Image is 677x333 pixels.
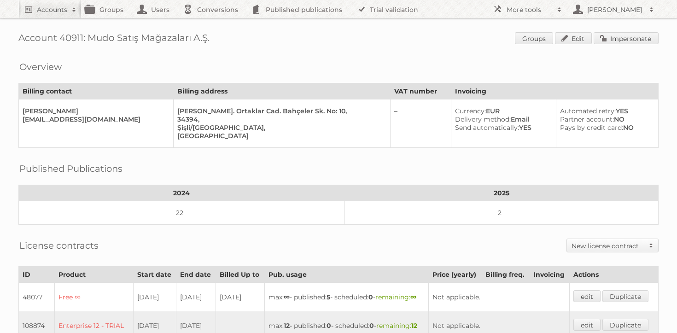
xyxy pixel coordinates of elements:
[602,290,648,302] a: Duplicate
[19,83,174,99] th: Billing contact
[327,293,330,301] strong: 5
[530,267,570,283] th: Invoicing
[560,107,616,115] span: Automated retry:
[455,115,549,123] div: Email
[455,123,519,132] span: Send automatically:
[19,239,99,252] h2: License contracts
[515,32,553,44] a: Groups
[567,239,658,252] a: New license contract
[560,115,651,123] div: NO
[177,107,383,115] div: [PERSON_NAME]. Ortaklar Cad. Bahçeler Sk. No: 10,
[177,115,383,123] div: 34394,
[455,115,511,123] span: Delivery method:
[177,123,383,132] div: Şişli/[GEOGRAPHIC_DATA],
[174,83,391,99] th: Billing address
[429,267,482,283] th: Price (yearly)
[54,267,133,283] th: Product
[216,267,265,283] th: Billed Up to
[19,267,55,283] th: ID
[344,201,658,225] td: 2
[560,123,651,132] div: NO
[177,132,383,140] div: [GEOGRAPHIC_DATA]
[570,267,659,283] th: Actions
[560,123,623,132] span: Pays by credit card:
[37,5,67,14] h2: Accounts
[455,123,549,132] div: YES
[560,115,614,123] span: Partner account:
[216,283,265,312] td: [DATE]
[133,267,176,283] th: Start date
[264,283,428,312] td: max: - published: - scheduled: -
[19,60,62,74] h2: Overview
[19,162,123,175] h2: Published Publications
[411,321,417,330] strong: 12
[23,115,166,123] div: [EMAIL_ADDRESS][DOMAIN_NAME]
[284,321,290,330] strong: 12
[327,321,331,330] strong: 0
[455,107,549,115] div: EUR
[176,283,216,312] td: [DATE]
[368,293,373,301] strong: 0
[19,283,55,312] td: 48077
[18,32,659,46] h1: Account 40911: Mudo Satış Mağazaları A.Ş.
[410,293,416,301] strong: ∞
[19,185,345,201] th: 2024
[54,283,133,312] td: Free ∞
[644,239,658,252] span: Toggle
[391,99,451,148] td: –
[19,201,345,225] td: 22
[585,5,645,14] h2: [PERSON_NAME]
[284,293,290,301] strong: ∞
[344,185,658,201] th: 2025
[572,241,644,251] h2: New license contract
[455,107,486,115] span: Currency:
[594,32,659,44] a: Impersonate
[573,319,601,331] a: edit
[391,83,451,99] th: VAT number
[375,293,416,301] span: remaining:
[555,32,592,44] a: Edit
[573,290,601,302] a: edit
[507,5,553,14] h2: More tools
[602,319,648,331] a: Duplicate
[429,283,570,312] td: Not applicable.
[264,267,428,283] th: Pub. usage
[481,267,529,283] th: Billing freq.
[451,83,658,99] th: Invoicing
[23,107,166,115] div: [PERSON_NAME]
[176,267,216,283] th: End date
[369,321,374,330] strong: 0
[560,107,651,115] div: YES
[376,321,417,330] span: remaining:
[133,283,176,312] td: [DATE]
